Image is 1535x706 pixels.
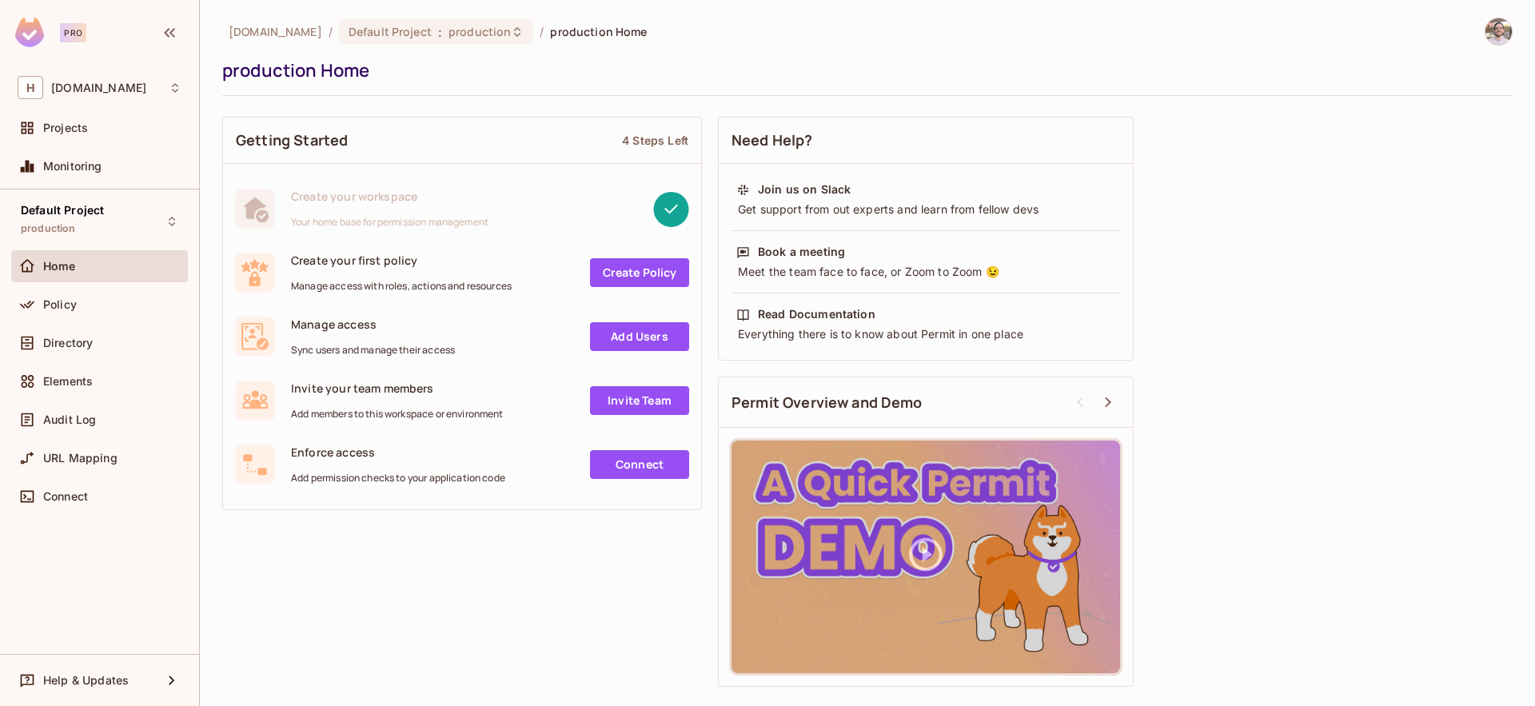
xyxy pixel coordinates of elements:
span: Getting Started [236,130,348,150]
span: Permit Overview and Demo [732,393,923,413]
span: Home [43,260,76,273]
span: Help & Updates [43,674,129,687]
span: Need Help? [732,130,813,150]
div: Read Documentation [758,306,875,322]
span: Create your first policy [291,253,512,268]
span: Add permission checks to your application code [291,472,505,485]
div: Everything there is to know about Permit in one place [736,326,1115,342]
span: Manage access with roles, actions and resources [291,280,512,293]
span: H [18,76,43,99]
span: Directory [43,337,93,349]
span: Projects [43,122,88,134]
span: Add members to this workspace or environment [291,408,504,421]
div: 4 Steps Left [622,133,688,148]
span: Your home base for permission management [291,216,488,229]
a: Add Users [590,322,689,351]
a: Create Policy [590,258,689,287]
span: Policy [43,298,77,311]
span: Sync users and manage their access [291,344,455,357]
span: Audit Log [43,413,96,426]
span: production Home [550,24,647,39]
img: David Mikulis [1485,18,1512,45]
span: Create your workspace [291,189,488,204]
span: Elements [43,375,93,388]
div: Get support from out experts and learn from fellow devs [736,201,1115,217]
div: Book a meeting [758,244,845,260]
span: Invite your team members [291,381,504,396]
span: Manage access [291,317,455,332]
a: Invite Team [590,386,689,415]
span: Workspace: honeycombinsurance.com [51,82,146,94]
span: Default Project [21,204,104,217]
span: URL Mapping [43,452,118,465]
li: / [329,24,333,39]
span: Monitoring [43,160,102,173]
span: Default Project [349,24,432,39]
li: / [540,24,544,39]
span: production [449,24,511,39]
div: Join us on Slack [758,181,851,197]
div: Meet the team face to face, or Zoom to Zoom 😉 [736,264,1115,280]
span: production [21,222,76,235]
span: the active workspace [229,24,322,39]
span: : [437,26,443,38]
img: SReyMgAAAABJRU5ErkJggg== [15,18,44,47]
div: Pro [60,23,86,42]
span: Connect [43,490,88,503]
span: Enforce access [291,445,505,460]
a: Connect [590,450,689,479]
div: production Home [222,58,1505,82]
